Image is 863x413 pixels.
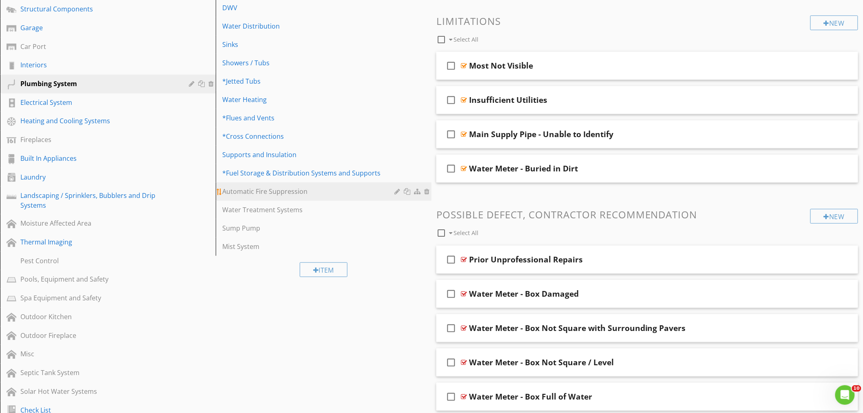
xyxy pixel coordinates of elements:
[20,293,177,303] div: Spa Equipment and Safety
[222,76,397,86] div: *Jetted Tubs
[20,135,177,144] div: Fireplaces
[469,392,592,402] div: Water Meter - Box Full of Water
[222,168,397,178] div: *Fuel Storage & Distribution Systems and Supports
[445,90,458,110] i: check_box_outline_blank
[469,129,613,139] div: Main Supply Pipe - Unable to Identify
[222,113,397,123] div: *Flues and Vents
[222,150,397,160] div: Supports and Insulation
[469,164,578,173] div: Water Meter - Buried in Dirt
[20,237,177,247] div: Thermal Imaging
[222,21,397,31] div: Water Distribution
[20,312,177,322] div: Outdoor Kitchen
[222,131,397,141] div: *Cross Connections
[20,42,177,51] div: Car Port
[445,250,458,269] i: check_box_outline_blank
[20,331,177,340] div: Outdoor Fireplace
[222,187,397,196] div: Automatic Fire Suppression
[20,386,177,396] div: Solar Hot Water Systems
[469,323,686,333] div: Water Meter - Box Not Square with Surrounding Pavers
[469,61,533,71] div: Most Not Visible
[20,79,177,89] div: Plumbing System
[20,218,177,228] div: Moisture Affected Area
[445,318,458,338] i: check_box_outline_blank
[852,385,861,392] span: 10
[20,274,177,284] div: Pools, Equipment and Safety
[445,387,458,406] i: check_box_outline_blank
[20,153,177,163] div: Built In Appliances
[20,98,177,107] div: Electrical System
[20,23,177,33] div: Garage
[445,284,458,304] i: check_box_outline_blank
[222,242,397,251] div: Mist System
[469,255,583,264] div: Prior Unprofessional Repairs
[810,16,858,30] div: New
[20,191,177,210] div: Landscaping / Sprinklers, Bubblers and Drip Systems
[20,349,177,359] div: Misc
[436,16,858,27] h3: Limitations
[469,95,547,105] div: Insufficient Utilities
[222,95,397,104] div: Water Heating
[835,385,855,405] iframe: Intercom live chat
[20,4,177,14] div: Structural Components
[454,36,478,43] span: Select All
[810,209,858,224] div: New
[300,262,348,277] div: Item
[454,229,478,237] span: Select All
[222,40,397,49] div: Sinks
[20,256,177,266] div: Pest Control
[222,205,397,215] div: Water Treatment Systems
[20,60,177,70] div: Interiors
[445,124,458,144] i: check_box_outline_blank
[445,353,458,372] i: check_box_outline_blank
[222,3,397,13] div: DWV
[469,357,614,367] div: Water Meter - Box Not Square / Level
[445,56,458,75] i: check_box_outline_blank
[20,116,177,126] div: Heating and Cooling Systems
[20,368,177,377] div: Septic Tank System
[222,223,397,233] div: Sump Pump
[20,172,177,182] div: Laundry
[222,58,397,68] div: Showers / Tubs
[469,289,579,299] div: Water Meter - Box Damaged
[445,159,458,178] i: check_box_outline_blank
[436,209,858,220] h3: Possible Defect, Contractor Recommendation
